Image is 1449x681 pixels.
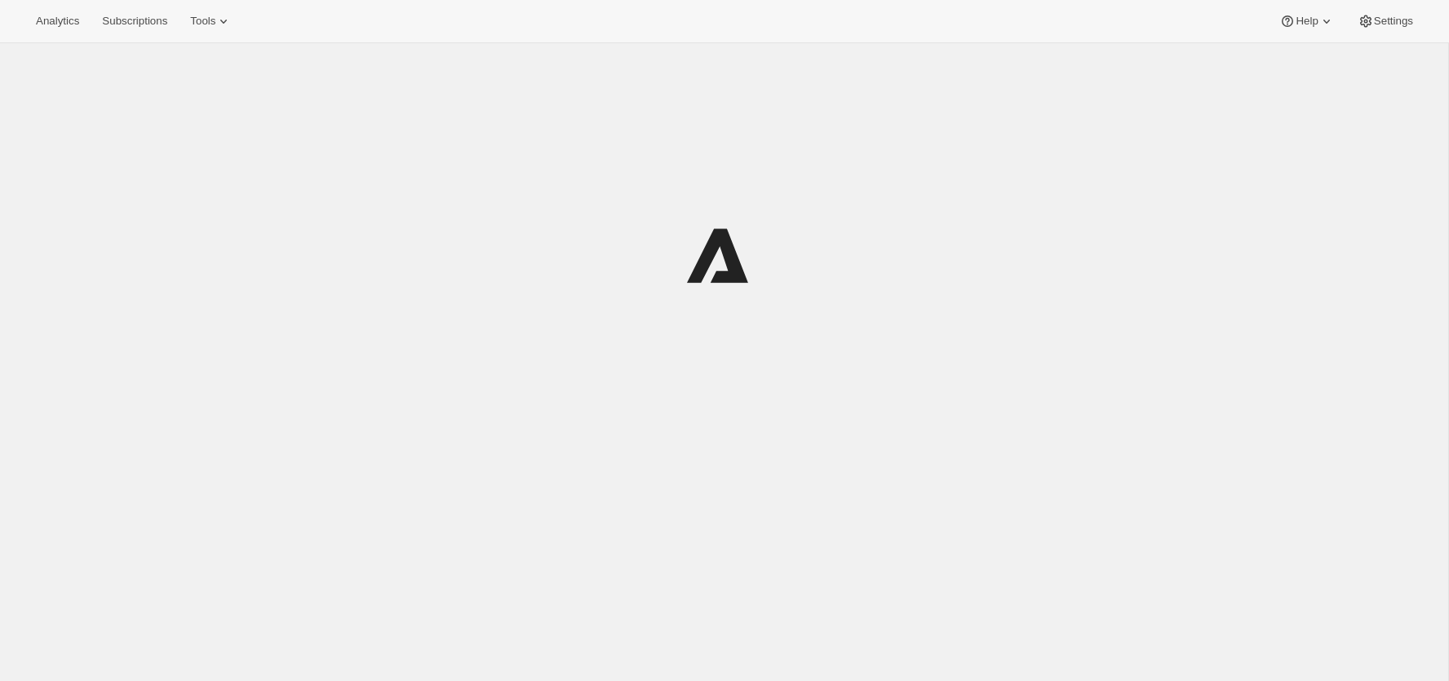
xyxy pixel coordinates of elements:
button: Subscriptions [92,10,177,33]
span: Analytics [36,15,79,28]
span: Subscriptions [102,15,167,28]
button: Settings [1348,10,1423,33]
span: Help [1296,15,1318,28]
button: Analytics [26,10,89,33]
span: Tools [190,15,215,28]
button: Tools [180,10,241,33]
span: Settings [1374,15,1413,28]
button: Help [1270,10,1344,33]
